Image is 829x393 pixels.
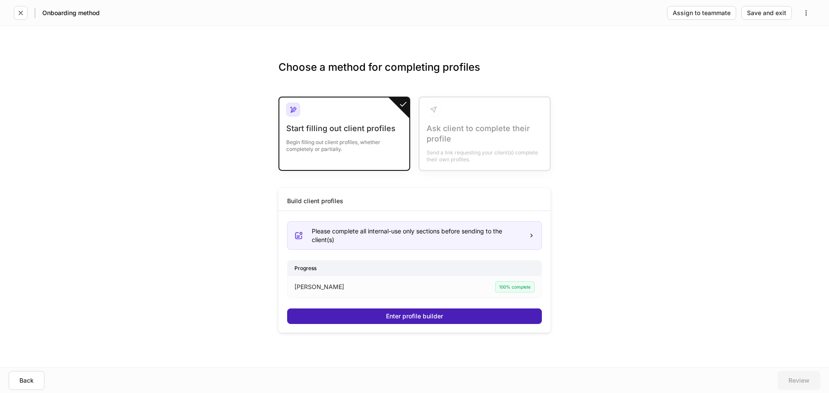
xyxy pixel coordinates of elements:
[747,10,786,16] div: Save and exit
[287,197,343,205] div: Build client profiles
[294,283,344,291] p: [PERSON_NAME]
[287,308,542,324] button: Enter profile builder
[286,123,402,134] div: Start filling out client profiles
[741,6,792,20] button: Save and exit
[386,313,443,319] div: Enter profile builder
[42,9,100,17] h5: Onboarding method
[9,371,44,390] button: Back
[667,6,736,20] button: Assign to teammate
[673,10,731,16] div: Assign to teammate
[19,377,34,384] div: Back
[278,60,551,88] h3: Choose a method for completing profiles
[312,227,522,244] div: Please complete all internal-use only sections before sending to the client(s)
[288,261,541,276] div: Progress
[495,281,535,292] div: 100% complete
[286,134,402,153] div: Begin filling out client profiles, whether completely or partially.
